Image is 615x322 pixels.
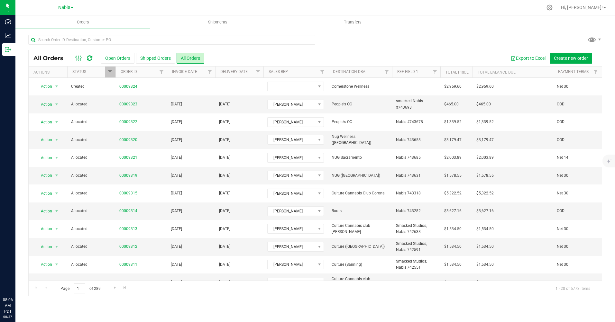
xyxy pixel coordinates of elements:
span: 1 - 20 of 5773 items [550,283,595,293]
span: [PERSON_NAME] [268,242,316,251]
span: Roots [332,208,388,214]
span: Allocated [71,137,112,143]
span: Action [35,207,52,216]
span: [DATE] [219,190,230,196]
input: Search Order ID, Destination, Customer PO... [28,35,315,45]
span: [DATE] [171,208,182,214]
span: Nabis 743685 [396,155,421,161]
span: Action [35,153,52,162]
button: Export to Excel [507,53,550,64]
span: select [53,118,61,127]
span: select [53,153,61,162]
span: [DATE] [219,137,230,143]
a: 00009311 [119,262,137,268]
span: Action [35,171,52,180]
span: [DATE] [171,119,182,125]
span: $5,160.44 [476,279,494,285]
span: [PERSON_NAME] [268,260,316,269]
span: Net 30 [557,84,597,90]
span: select [53,260,61,269]
a: 00009324 [119,84,137,90]
span: select [53,242,61,251]
iframe: Resource center unread badge [19,270,27,277]
a: Ref Field 1 [397,69,418,74]
button: Create new order [550,53,592,64]
span: [DATE] [219,101,230,107]
span: [PERSON_NAME] [268,224,316,233]
span: Action [35,100,52,109]
span: Nabis [58,5,70,10]
a: 00009322 [119,119,137,125]
span: Allocated [71,279,112,285]
a: 00009315 [119,190,137,196]
a: Invoice Date [172,69,197,74]
iframe: Resource center [6,271,26,290]
a: 00009319 [119,173,137,179]
span: $1,578.55 [476,173,494,179]
span: Net 30 [557,226,597,232]
span: [DATE] [171,173,182,179]
span: Nabis 743282 [396,208,421,214]
span: Action [35,260,52,269]
p: 08/27 [3,314,13,319]
span: Action [35,135,52,144]
span: COD [557,137,597,143]
span: [DATE] [219,119,230,125]
span: [DATE] [171,101,182,107]
span: Nabis 742634 [396,279,421,285]
span: select [53,278,61,287]
span: Culture (Banning) [332,262,388,268]
span: [DATE] [171,155,182,161]
span: [DATE] [171,137,182,143]
a: Sales Rep [269,69,288,74]
span: Net 30 [557,244,597,250]
span: [PERSON_NAME] [268,171,316,180]
span: $3,627.16 [476,208,494,214]
a: Total Price [445,70,469,75]
span: [DATE] [219,155,230,161]
span: $3,179.47 [476,137,494,143]
a: 00009313 [119,226,137,232]
span: [DATE] [171,244,182,250]
span: Net 30 [557,190,597,196]
div: Actions [33,70,65,75]
span: smacked Nabis #743693 [396,98,436,110]
span: Allocated [71,173,112,179]
span: $1,534.50 [444,226,462,232]
span: $1,339.52 [444,119,462,125]
span: [DATE] [219,262,230,268]
a: Filter [253,67,263,77]
span: [PERSON_NAME] [268,135,316,144]
span: Smacked Studios; Nabis 742591 [396,241,436,253]
span: Nabis 743631 [396,173,421,179]
p: 08:06 AM PDT [3,297,13,314]
span: select [53,82,61,91]
span: People's OC [332,119,388,125]
a: Status [72,69,86,74]
span: select [53,224,61,233]
span: Cornerstone Wellness [332,84,388,90]
span: [PERSON_NAME] [268,189,316,198]
span: [DATE] [171,279,182,285]
span: [DATE] [219,226,230,232]
button: Shipped Orders [136,53,175,64]
span: $465.00 [476,101,491,107]
inline-svg: Dashboard [5,19,11,25]
a: Filter [105,67,115,77]
span: [DATE] [219,244,230,250]
a: Filter [430,67,440,77]
div: Manage settings [546,4,554,11]
span: People's OC [332,101,388,107]
span: Created [71,84,112,90]
span: Culture ([GEOGRAPHIC_DATA]) [332,244,388,250]
inline-svg: Analytics [5,32,11,39]
inline-svg: Outbound [5,46,11,53]
span: Allocated [71,226,112,232]
span: $2,003.89 [476,155,494,161]
span: Allocated [71,155,112,161]
span: Action [35,278,52,287]
span: [DATE] [219,173,230,179]
span: $1,534.50 [476,226,494,232]
a: 00009310 [119,279,137,285]
span: COD [557,208,597,214]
